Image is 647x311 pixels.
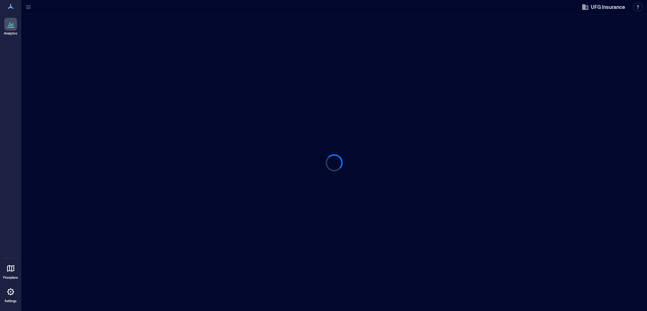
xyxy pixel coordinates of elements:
p: Floorplans [3,275,18,280]
a: Settings [2,283,19,305]
span: UFG Insurance [591,4,625,11]
p: Settings [5,299,17,303]
a: Analytics [2,16,20,38]
p: Analytics [4,31,17,36]
a: Floorplans [1,260,20,282]
button: UFG Insurance [580,1,627,13]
